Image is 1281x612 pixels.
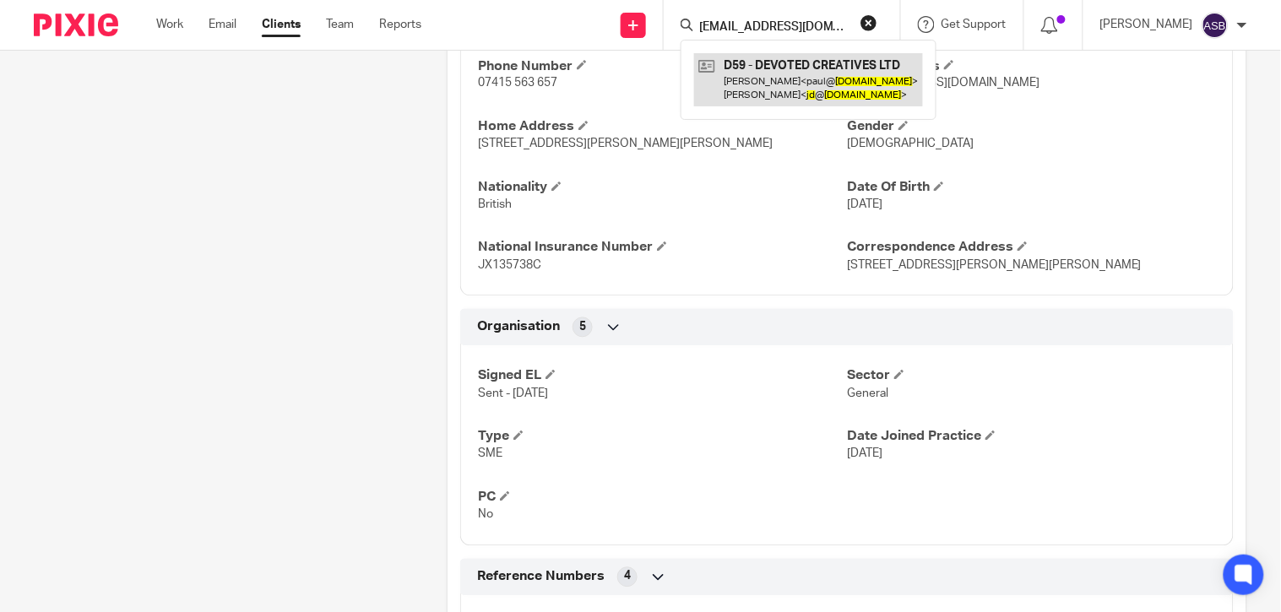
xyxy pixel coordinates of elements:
span: [STREET_ADDRESS][PERSON_NAME][PERSON_NAME] [847,260,1142,272]
h4: Phone Number [478,57,847,75]
span: [DEMOGRAPHIC_DATA] [847,138,974,150]
span: Sent - [DATE] [478,388,548,400]
span: British [478,199,512,211]
span: [DATE] [847,448,882,460]
span: JX135738C [478,260,541,272]
span: No [478,509,493,521]
h4: National Insurance Number [478,239,847,257]
span: 07415 563 657 [478,78,557,89]
span: SME [478,448,502,460]
h4: Type [478,428,847,446]
h4: PC [478,489,847,506]
h4: Home Address [478,118,847,136]
span: Reference Numbers [477,568,605,586]
img: Pixie [34,14,118,36]
a: Reports [379,16,421,33]
span: Get Support [942,19,1007,30]
h4: Correspondence Address [847,239,1216,257]
a: Clients [262,16,301,33]
a: Email [209,16,236,33]
h4: Date Joined Practice [847,428,1216,446]
span: General [847,388,888,400]
h4: Email Address [847,57,1216,75]
span: [DATE] [847,199,882,211]
input: Search [697,20,849,35]
h4: Sector [847,367,1216,385]
p: [PERSON_NAME] [1100,16,1193,33]
h4: Date Of Birth [847,179,1216,197]
span: Organisation [477,318,560,336]
h4: Signed EL [478,367,847,385]
span: 5 [579,319,586,336]
a: Team [326,16,354,33]
button: Clear [860,14,877,31]
span: 4 [624,568,631,585]
a: Work [156,16,183,33]
img: svg%3E [1202,12,1229,39]
h4: Gender [847,118,1216,136]
h4: Nationality [478,179,847,197]
span: [EMAIL_ADDRESS][DOMAIN_NAME] [847,78,1039,89]
span: [STREET_ADDRESS][PERSON_NAME][PERSON_NAME] [478,138,773,150]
